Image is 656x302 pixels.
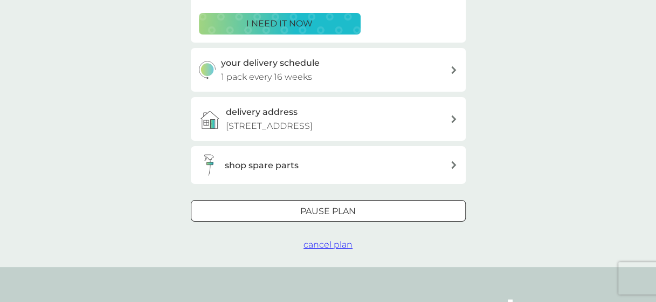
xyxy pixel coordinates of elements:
[199,13,361,35] button: i need it now
[191,97,466,141] a: delivery address[STREET_ADDRESS]
[303,238,353,252] button: cancel plan
[221,70,312,84] p: 1 pack every 16 weeks
[303,239,353,250] span: cancel plan
[191,200,466,222] button: Pause plan
[226,119,313,133] p: [STREET_ADDRESS]
[221,56,320,70] h3: your delivery schedule
[246,17,313,31] p: i need it now
[191,48,466,92] button: your delivery schedule1 pack every 16 weeks
[300,204,356,218] p: Pause plan
[191,146,466,184] button: shop spare parts
[225,159,299,173] h3: shop spare parts
[226,105,298,119] h3: delivery address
